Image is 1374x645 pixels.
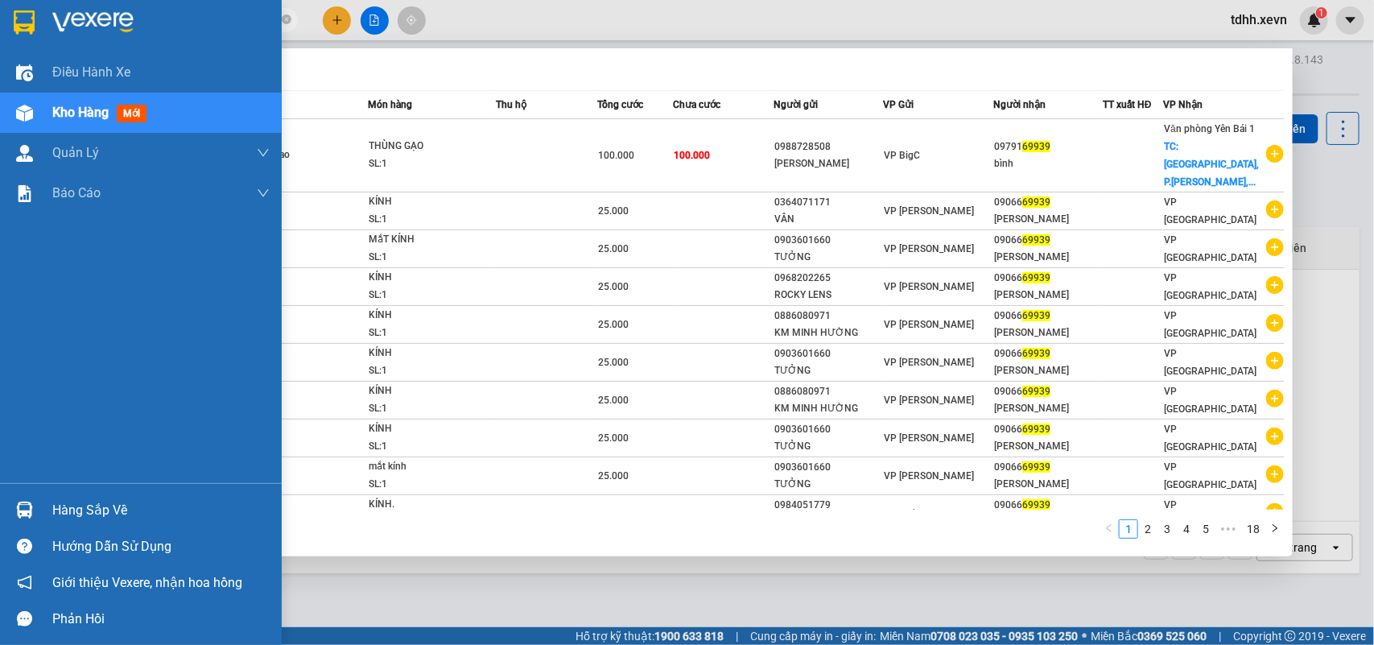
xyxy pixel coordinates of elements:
div: 09066 [994,308,1102,325]
div: MắT KÍNH [369,231,489,249]
div: KÍNH [369,269,489,287]
span: VP Nhận [1163,99,1203,110]
a: 18 [1242,520,1265,538]
div: 09066 [994,270,1102,287]
span: VP [GEOGRAPHIC_DATA] [1164,461,1256,490]
span: ••• [1215,519,1241,539]
button: right [1265,519,1285,539]
span: plus-circle [1266,145,1284,163]
div: SL: 1 [369,211,489,229]
span: VP [GEOGRAPHIC_DATA] [1164,310,1256,339]
span: 69939 [1022,310,1050,321]
span: left [1104,523,1114,533]
span: 25.000 [598,432,629,444]
div: SL: 1 [369,287,489,304]
span: VP [GEOGRAPHIC_DATA] [1164,386,1256,415]
span: right [1270,523,1280,533]
span: plus-circle [1266,465,1284,483]
div: 0984051779 [775,497,883,514]
li: 4 [1177,519,1196,539]
div: KÍNH [369,420,489,438]
li: 1 [1119,519,1138,539]
span: VP [GEOGRAPHIC_DATA] [1164,234,1256,263]
span: plus-circle [1266,314,1284,332]
div: 09066 [994,459,1102,476]
span: down [257,187,270,200]
div: [PERSON_NAME] [994,438,1102,455]
span: VP [PERSON_NAME] [885,281,975,292]
span: VP Phố Vọng [885,508,943,519]
li: Next Page [1265,519,1285,539]
div: [PERSON_NAME] [994,362,1102,379]
span: VP BigC [885,150,921,161]
span: plus-circle [1266,352,1284,370]
li: 5 [1196,519,1215,539]
a: 2 [1139,520,1157,538]
div: TƯỞNG [775,249,883,266]
span: plus-circle [1266,503,1284,521]
div: [PERSON_NAME] [994,211,1102,228]
span: Báo cáo [52,183,101,203]
div: [PERSON_NAME] [994,287,1102,304]
span: 69939 [1022,196,1050,208]
div: KÍNH [369,382,489,400]
div: mắt kính [369,458,489,476]
span: VP [PERSON_NAME] [885,432,975,444]
span: close-circle [282,14,291,24]
div: 0903601660 [775,345,883,362]
div: [PERSON_NAME] [994,400,1102,417]
span: plus-circle [1266,428,1284,445]
div: 0903601660 [775,421,883,438]
img: logo-vxr [14,10,35,35]
span: VP [GEOGRAPHIC_DATA] [1164,348,1256,377]
span: 69939 [1022,461,1050,473]
div: 0903601660 [775,459,883,476]
span: 25.000 [598,243,629,254]
div: [PERSON_NAME] [994,476,1102,493]
img: warehouse-icon [16,105,33,122]
span: notification [17,575,32,590]
span: message [17,611,32,626]
span: 25.000 [598,508,629,519]
span: 69939 [1022,141,1050,152]
a: 5 [1197,520,1215,538]
span: Người nhận [993,99,1046,110]
img: warehouse-icon [16,64,33,81]
div: 09066 [994,497,1102,514]
div: SL: 1 [369,400,489,418]
span: Điều hành xe [52,62,130,82]
div: SL: 1 [369,476,489,494]
span: TT xuất HĐ [1103,99,1152,110]
div: Hàng sắp về [52,498,270,523]
div: TƯỞNG [775,362,883,379]
li: 3 [1157,519,1177,539]
div: SL: 1 [369,362,489,380]
div: TƯỞNG [775,476,883,493]
div: 09066 [994,194,1102,211]
div: 0886080971 [775,383,883,400]
div: ROCKY LENS [775,287,883,304]
span: down [257,147,270,159]
div: THÙNG GẠO [369,138,489,155]
div: KM MINH HƯỜNG [775,400,883,417]
span: 100.000 [674,150,710,161]
span: 25.000 [598,319,629,330]
span: VP [GEOGRAPHIC_DATA] [1164,424,1256,453]
div: 09066 [994,232,1102,249]
span: plus-circle [1266,201,1284,218]
div: KÍNH. [369,496,489,514]
div: [PERSON_NAME] [994,249,1102,266]
a: 3 [1158,520,1176,538]
li: Next 5 Pages [1215,519,1241,539]
div: KÍNH [369,193,489,211]
span: mới [117,105,146,122]
span: Người gửi [774,99,819,110]
div: [PERSON_NAME] [994,325,1102,341]
span: 25.000 [598,357,629,368]
div: SL: 1 [369,325,489,342]
span: Món hàng [368,99,412,110]
span: 69939 [1022,348,1050,359]
div: KÍNH [369,307,489,325]
div: SL: 1 [369,249,489,267]
div: KM MINH HƯỜNG [775,325,883,341]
